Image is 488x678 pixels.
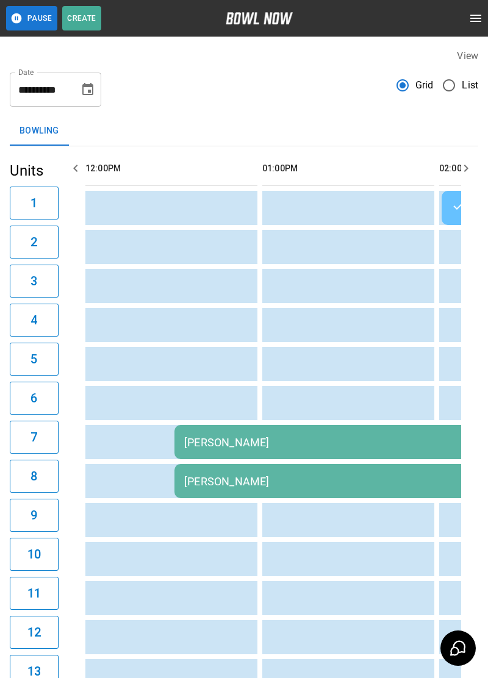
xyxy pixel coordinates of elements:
button: 1 [10,187,59,219]
h6: 11 [27,583,41,603]
div: inventory tabs [10,116,478,146]
h6: 8 [30,466,37,486]
h6: 1 [30,193,37,213]
button: Bowling [10,116,69,146]
button: Create [62,6,101,30]
label: View [457,50,478,62]
button: 5 [10,343,59,376]
button: 6 [10,382,59,415]
h6: 7 [30,427,37,447]
h5: Units [10,161,59,180]
h6: 9 [30,505,37,525]
button: 10 [10,538,59,571]
button: Pause [6,6,57,30]
th: 12:00PM [85,151,257,186]
h6: 2 [30,232,37,252]
button: 8 [10,460,59,493]
button: 3 [10,265,59,298]
h6: 10 [27,544,41,564]
h6: 12 [27,623,41,642]
th: 01:00PM [262,151,434,186]
h6: 6 [30,388,37,408]
h6: 5 [30,349,37,369]
button: 7 [10,421,59,454]
span: List [462,78,478,93]
button: 4 [10,304,59,337]
button: 11 [10,577,59,610]
span: Grid [415,78,434,93]
button: 12 [10,616,59,649]
button: 2 [10,226,59,259]
button: 9 [10,499,59,532]
button: Choose date, selected date is Oct 11, 2025 [76,77,100,102]
button: open drawer [464,6,488,30]
h6: 3 [30,271,37,291]
img: logo [226,12,293,24]
h6: 4 [30,310,37,330]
